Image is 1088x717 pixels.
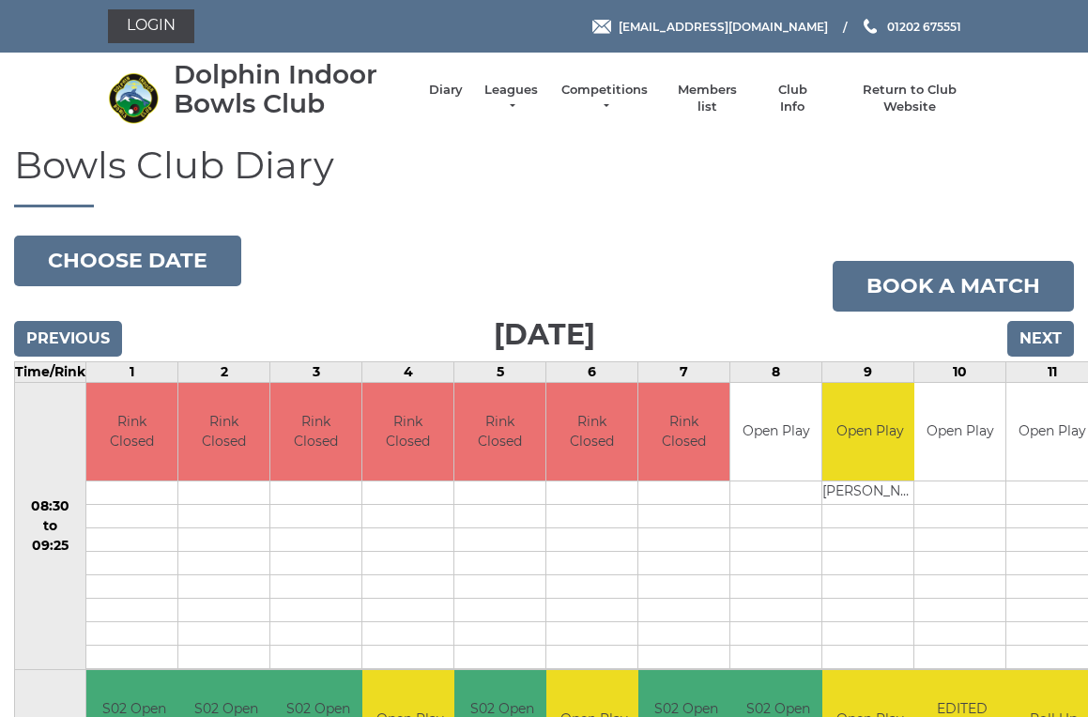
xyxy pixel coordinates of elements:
[822,361,914,382] td: 9
[429,82,463,99] a: Diary
[730,361,822,382] td: 8
[822,481,917,505] td: [PERSON_NAME]
[86,361,178,382] td: 1
[822,383,917,481] td: Open Play
[174,60,410,118] div: Dolphin Indoor Bowls Club
[833,261,1074,312] a: Book a match
[14,321,122,357] input: Previous
[559,82,650,115] a: Competitions
[454,361,546,382] td: 5
[592,20,611,34] img: Email
[619,19,828,33] span: [EMAIL_ADDRESS][DOMAIN_NAME]
[362,361,454,382] td: 4
[914,383,1005,481] td: Open Play
[482,82,541,115] a: Leagues
[86,383,177,481] td: Rink Closed
[638,361,730,382] td: 7
[546,361,638,382] td: 6
[454,383,545,481] td: Rink Closed
[638,383,729,481] td: Rink Closed
[546,383,637,481] td: Rink Closed
[887,19,961,33] span: 01202 675551
[15,361,86,382] td: Time/Rink
[270,361,362,382] td: 3
[914,361,1006,382] td: 10
[178,361,270,382] td: 2
[838,82,980,115] a: Return to Club Website
[765,82,820,115] a: Club Info
[108,72,160,124] img: Dolphin Indoor Bowls Club
[668,82,746,115] a: Members list
[270,383,361,481] td: Rink Closed
[15,382,86,670] td: 08:30 to 09:25
[1007,321,1074,357] input: Next
[861,18,961,36] a: Phone us 01202 675551
[108,9,194,43] a: Login
[362,383,453,481] td: Rink Closed
[730,383,821,481] td: Open Play
[14,145,1074,207] h1: Bowls Club Diary
[592,18,828,36] a: Email [EMAIL_ADDRESS][DOMAIN_NAME]
[14,236,241,286] button: Choose date
[178,383,269,481] td: Rink Closed
[864,19,877,34] img: Phone us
